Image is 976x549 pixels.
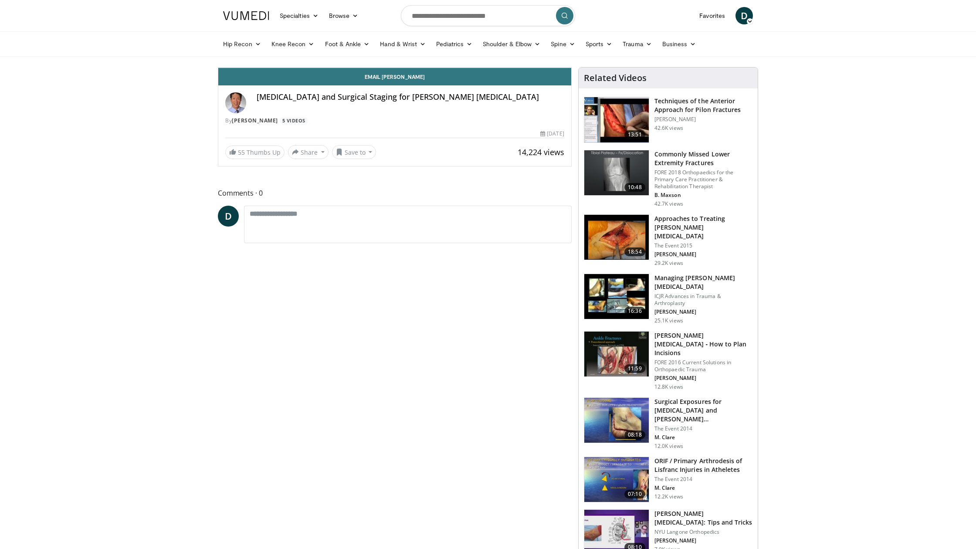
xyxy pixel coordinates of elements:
[654,116,752,123] p: [PERSON_NAME]
[657,35,701,53] a: Business
[431,35,478,53] a: Pediatrics
[624,490,645,498] span: 07:10
[654,457,752,474] h3: ORIF / Primary Arthrodesis of Lisfranc Injuries in Atheletes
[654,125,683,132] p: 42.6K views
[624,247,645,256] span: 18:54
[375,35,431,53] a: Hand & Wrist
[540,130,564,138] div: [DATE]
[617,35,657,53] a: Trauma
[584,150,752,207] a: 10:48 Commonly Missed Lower Extremity Fractures FORE 2018 Orthopaedics for the Primary Care Pract...
[320,35,375,53] a: Foot & Ankle
[654,274,752,291] h3: Managing [PERSON_NAME] [MEDICAL_DATA]
[238,148,245,156] span: 55
[654,509,752,527] h3: [PERSON_NAME] [MEDICAL_DATA]: Tips and Tricks
[584,397,752,450] a: 08:18 Surgical Exposures for [MEDICAL_DATA] and [PERSON_NAME] [MEDICAL_DATA] The Event 2014 M. Cl...
[584,150,649,196] img: 4aa379b6-386c-4fb5-93ee-de5617843a87.150x105_q85_crop-smart_upscale.jpg
[654,293,752,307] p: ICJR Advances in Trauma & Arthroplasty
[584,457,752,503] a: 07:10 ORIF / Primary Arthrodesis of Lisfranc Injuries in Atheletes The Event 2014 M. Clare 12.2K ...
[584,332,649,377] img: 30806172-6006-4cbb-b744-2293d09ae475.150x105_q85_crop-smart_upscale.jpg
[654,476,752,483] p: The Event 2014
[624,364,645,373] span: 11:59
[735,7,753,24] a: D
[654,383,683,390] p: 12.8K views
[218,68,571,85] a: Email [PERSON_NAME]
[654,200,683,207] p: 42.7K views
[584,457,649,502] img: 04a586da-fa4e-4ad2-b9fa-91610906b0d2.150x105_q85_crop-smart_upscale.jpg
[332,145,376,159] button: Save to
[546,35,580,53] a: Spine
[654,242,752,249] p: The Event 2015
[654,317,683,324] p: 25.1K views
[654,97,752,114] h3: Techniques of the Anterior Approach for Pilon Fractures
[654,425,752,432] p: The Event 2014
[654,375,752,382] p: [PERSON_NAME]
[324,7,364,24] a: Browse
[225,146,285,159] a: 55 Thumbs Up
[624,430,645,439] span: 08:18
[584,274,752,324] a: 16:36 Managing [PERSON_NAME] [MEDICAL_DATA] ICJR Advances in Trauma & Arthroplasty [PERSON_NAME] ...
[654,251,752,258] p: [PERSON_NAME]
[654,537,752,544] p: [PERSON_NAME]
[654,331,752,357] h3: [PERSON_NAME] [MEDICAL_DATA] ‐ How to Plan Incisions
[624,130,645,139] span: 13:51
[654,192,752,199] p: B. Maxson
[274,7,324,24] a: Specialties
[288,145,329,159] button: Share
[654,397,752,424] h3: Surgical Exposures for [MEDICAL_DATA] and [PERSON_NAME] [MEDICAL_DATA]
[584,97,649,142] img: e0f65072-4b0e-47c8-b151-d5e709845aef.150x105_q85_crop-smart_upscale.jpg
[401,5,575,26] input: Search topics, interventions
[584,97,752,143] a: 13:51 Techniques of the Anterior Approach for Pilon Fractures [PERSON_NAME] 42.6K views
[225,117,564,125] div: By
[624,307,645,315] span: 16:36
[232,117,278,124] a: [PERSON_NAME]
[218,206,239,227] a: D
[584,73,647,83] h4: Related Videos
[279,117,308,124] a: 5 Videos
[654,529,752,535] p: NYU Langone Orthopedics
[518,147,564,157] span: 14,224 views
[654,214,752,241] h3: Approaches to Treating [PERSON_NAME] [MEDICAL_DATA]
[225,92,246,113] img: Avatar
[218,187,572,199] span: Comments 0
[694,7,730,24] a: Favorites
[584,331,752,390] a: 11:59 [PERSON_NAME] [MEDICAL_DATA] ‐ How to Plan Incisions FORE 2016 Current Solutions in Orthopa...
[654,485,752,491] p: M. Clare
[654,308,752,315] p: [PERSON_NAME]
[223,11,269,20] img: VuMedi Logo
[218,35,266,53] a: Hip Recon
[584,215,649,260] img: b2dda1fe-5346-4c93-a1b2-7c13bfae244a.150x105_q85_crop-smart_upscale.jpg
[654,169,752,190] p: FORE 2018 Orthopaedics for the Primary Care Practitioner & Rehabilitation Therapist
[654,359,752,373] p: FORE 2016 Current Solutions in Orthopaedic Trauma
[654,150,752,167] h3: Commonly Missed Lower Extremity Fractures
[584,398,649,443] img: 5SPjETdNCPS-ZANX4xMDoxOmtxOwKG7D.150x105_q85_crop-smart_upscale.jpg
[266,35,320,53] a: Knee Recon
[580,35,618,53] a: Sports
[257,92,564,102] h4: [MEDICAL_DATA] and Surgical Staging for [PERSON_NAME] [MEDICAL_DATA]
[654,434,752,441] p: M. Clare
[654,443,683,450] p: 12.0K views
[584,274,649,319] img: 296977_0000_1.png.150x105_q85_crop-smart_upscale.jpg
[478,35,546,53] a: Shoulder & Elbow
[584,214,752,267] a: 18:54 Approaches to Treating [PERSON_NAME] [MEDICAL_DATA] The Event 2015 [PERSON_NAME] 29.2K views
[624,183,645,192] span: 10:48
[654,260,683,267] p: 29.2K views
[654,493,683,500] p: 12.2K views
